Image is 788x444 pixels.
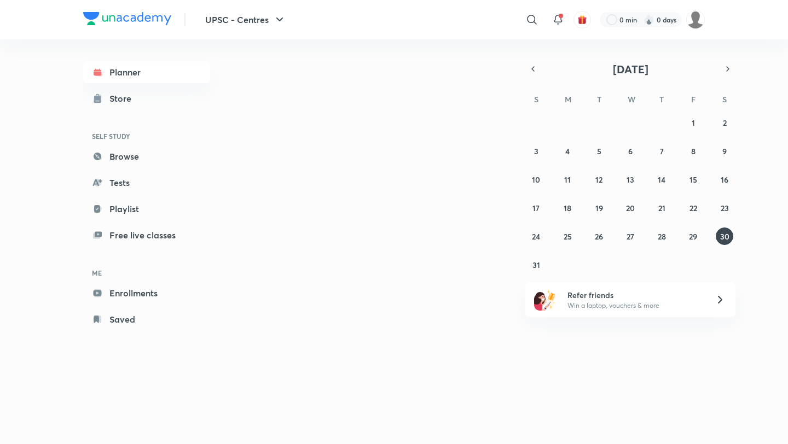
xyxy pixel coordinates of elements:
abbr: Sunday [534,94,538,104]
button: August 18, 2025 [559,199,576,217]
abbr: August 14, 2025 [658,174,665,185]
button: [DATE] [541,61,720,77]
button: August 16, 2025 [716,171,733,188]
button: August 2, 2025 [716,114,733,131]
h6: ME [83,264,210,282]
abbr: Monday [565,94,571,104]
abbr: August 20, 2025 [626,203,635,213]
h6: SELF STUDY [83,127,210,145]
abbr: August 17, 2025 [532,203,540,213]
abbr: Thursday [659,94,664,104]
abbr: August 31, 2025 [532,260,540,270]
abbr: August 3, 2025 [534,146,538,156]
a: Tests [83,172,210,194]
abbr: August 25, 2025 [564,231,572,242]
img: referral [534,289,556,311]
img: Vikas Mishra [686,10,705,29]
a: Saved [83,308,210,330]
button: August 31, 2025 [528,256,545,273]
button: August 27, 2025 [622,227,639,245]
a: Browse [83,145,210,167]
abbr: August 21, 2025 [658,203,665,213]
abbr: August 30, 2025 [720,231,729,242]
button: UPSC - Centres [199,9,293,31]
p: Win a laptop, vouchers & more [567,301,702,311]
button: August 30, 2025 [716,227,733,245]
abbr: August 5, 2025 [597,146,601,156]
button: August 26, 2025 [590,227,608,245]
abbr: August 4, 2025 [565,146,570,156]
button: August 6, 2025 [622,142,639,160]
button: August 1, 2025 [685,114,702,131]
img: Company Logo [83,12,171,25]
button: August 15, 2025 [685,171,702,188]
div: Store [109,92,138,105]
a: Free live classes [83,224,210,246]
img: avatar [577,15,587,25]
button: August 3, 2025 [528,142,545,160]
button: August 24, 2025 [528,227,545,245]
abbr: August 11, 2025 [564,174,571,185]
button: August 4, 2025 [559,142,576,160]
button: August 9, 2025 [716,142,733,160]
a: Company Logo [83,12,171,28]
abbr: August 19, 2025 [595,203,603,213]
button: August 17, 2025 [528,199,545,217]
a: Store [83,87,210,109]
abbr: August 10, 2025 [532,174,540,185]
button: avatar [573,11,591,28]
span: [DATE] [613,62,648,77]
abbr: August 28, 2025 [658,231,666,242]
abbr: Friday [691,94,696,104]
abbr: August 16, 2025 [721,174,728,185]
abbr: August 2, 2025 [723,118,727,128]
a: Enrollments [83,282,210,304]
abbr: August 24, 2025 [532,231,540,242]
abbr: August 26, 2025 [595,231,603,242]
h6: Refer friends [567,289,702,301]
button: August 21, 2025 [653,199,670,217]
button: August 8, 2025 [685,142,702,160]
abbr: August 1, 2025 [692,118,695,128]
a: Playlist [83,198,210,220]
button: August 12, 2025 [590,171,608,188]
abbr: August 27, 2025 [627,231,634,242]
abbr: August 23, 2025 [721,203,729,213]
button: August 14, 2025 [653,171,670,188]
button: August 10, 2025 [528,171,545,188]
button: August 23, 2025 [716,199,733,217]
abbr: August 29, 2025 [689,231,697,242]
abbr: August 15, 2025 [690,174,697,185]
img: streak [644,14,654,25]
abbr: August 7, 2025 [660,146,664,156]
abbr: August 12, 2025 [595,174,602,185]
button: August 29, 2025 [685,227,702,245]
abbr: August 9, 2025 [722,146,727,156]
button: August 13, 2025 [622,171,639,188]
abbr: August 18, 2025 [564,203,571,213]
abbr: August 13, 2025 [627,174,634,185]
button: August 11, 2025 [559,171,576,188]
button: August 5, 2025 [590,142,608,160]
button: August 20, 2025 [622,199,639,217]
abbr: Saturday [722,94,727,104]
button: August 28, 2025 [653,227,670,245]
abbr: August 8, 2025 [691,146,696,156]
abbr: August 6, 2025 [628,146,633,156]
button: August 7, 2025 [653,142,670,160]
button: August 22, 2025 [685,199,702,217]
abbr: Tuesday [597,94,601,104]
button: August 25, 2025 [559,227,576,245]
abbr: Wednesday [628,94,635,104]
a: Planner [83,61,210,83]
button: August 19, 2025 [590,199,608,217]
abbr: August 22, 2025 [690,203,697,213]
